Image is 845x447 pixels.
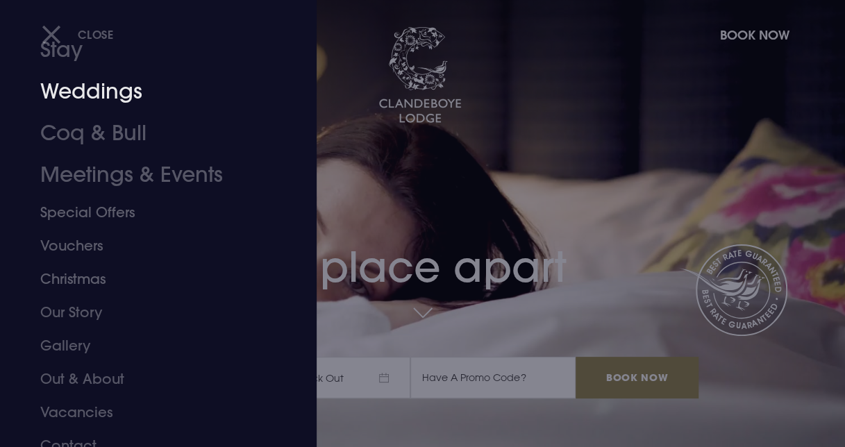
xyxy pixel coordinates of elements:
span: Close [78,27,114,42]
a: Coq & Bull [40,112,258,154]
a: Stay [40,29,258,71]
a: Gallery [40,329,258,362]
a: Out & About [40,362,258,396]
a: Our Story [40,296,258,329]
a: Vacancies [40,396,258,429]
button: Close [42,20,114,49]
a: Weddings [40,71,258,112]
a: Christmas [40,262,258,296]
a: Meetings & Events [40,154,258,196]
a: Vouchers [40,229,258,262]
a: Special Offers [40,196,258,229]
